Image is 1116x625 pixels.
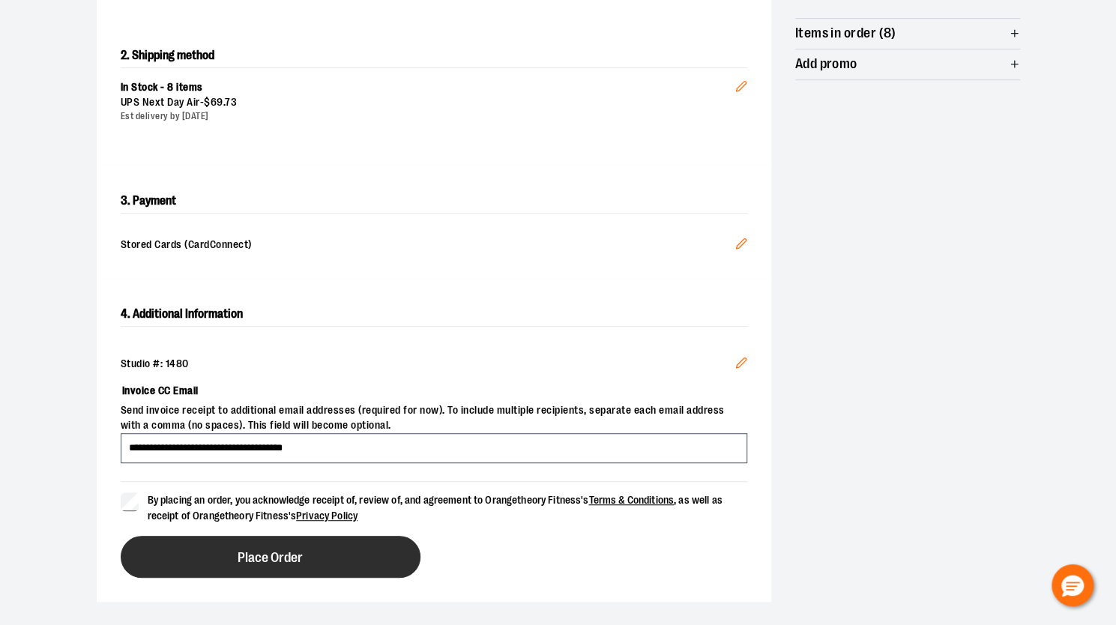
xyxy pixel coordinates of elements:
[795,26,896,40] span: Items in order (8)
[795,57,857,71] span: Add promo
[121,492,139,510] input: By placing an order, you acknowledge receipt of, review of, and agreement to Orangetheory Fitness...
[121,403,747,433] span: Send invoice receipt to additional email addresses (required for now). To include multiple recipi...
[723,345,759,385] button: Edit
[1052,564,1094,606] button: Hello, have a question? Let’s chat.
[121,536,420,578] button: Place Order
[723,56,759,109] button: Edit
[121,302,747,327] h2: 4. Additional Information
[148,494,723,522] span: By placing an order, you acknowledge receipt of, review of, and agreement to Orangetheory Fitness...
[121,238,735,254] span: Stored Cards (CardConnect)
[795,49,1020,79] button: Add promo
[225,96,237,108] span: 73
[588,494,674,506] a: Terms & Conditions
[121,110,735,123] div: Est delivery by [DATE]
[121,357,747,372] div: Studio #: 1480
[795,19,1020,49] button: Items in order (8)
[121,189,747,214] h2: 3. Payment
[238,551,303,565] span: Place Order
[121,80,735,95] div: In Stock - 8 items
[121,43,747,67] h2: 2. Shipping method
[121,95,735,110] div: UPS Next Day Air -
[121,378,747,403] label: Invoice CC Email
[204,96,211,108] span: $
[296,510,358,522] a: Privacy Policy
[211,96,223,108] span: 69
[723,226,759,266] button: Edit
[223,96,226,108] span: .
